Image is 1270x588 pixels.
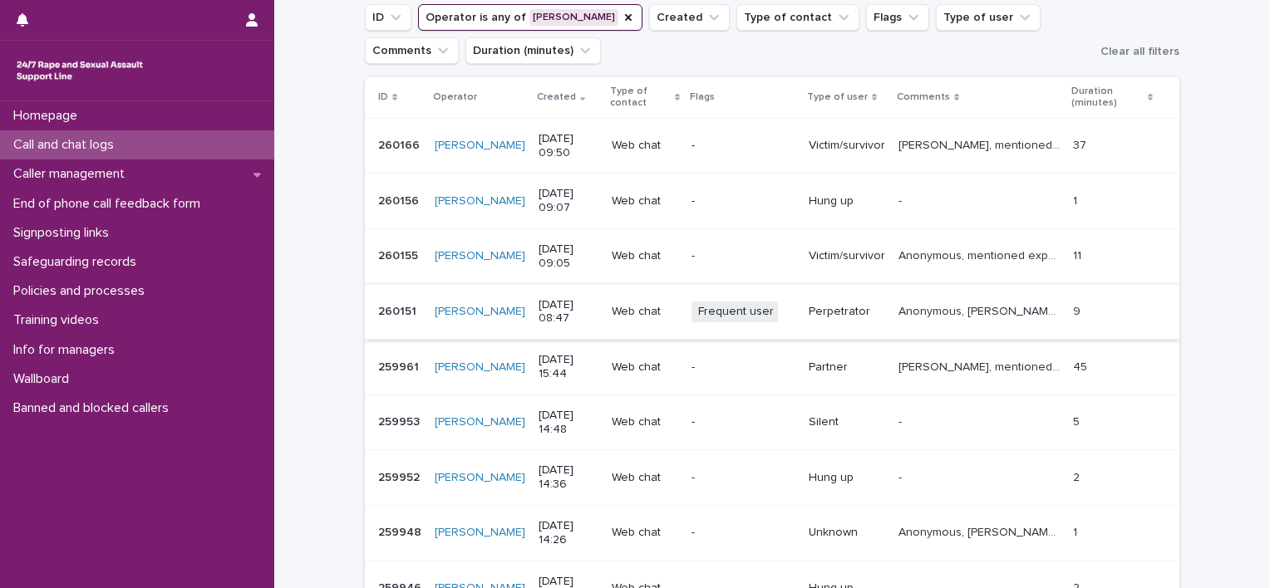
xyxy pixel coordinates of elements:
[539,463,598,492] p: [DATE] 14:36
[1073,301,1084,319] p: 9
[649,4,730,31] button: Created
[1073,412,1083,429] p: 5
[809,305,885,319] p: Perpetrator
[692,526,795,540] p: -
[612,305,678,319] p: Web chat
[365,340,1179,395] tr: 259961259961 [PERSON_NAME] [DATE] 15:44Web chat-Partner[PERSON_NAME], mentioned their partner exp...
[809,194,885,208] p: Hung up
[539,298,598,326] p: [DATE] 08:47
[866,4,929,31] button: Flags
[539,519,598,547] p: [DATE] 14:26
[692,194,795,208] p: -
[612,139,678,153] p: Web chat
[365,37,459,64] button: Comments
[435,526,525,540] a: [PERSON_NAME]
[897,88,950,106] p: Comments
[809,360,885,375] p: Partner
[7,225,122,241] p: Signposting links
[692,249,795,263] p: -
[612,415,678,429] p: Web chat
[1073,191,1080,208] p: 1
[1073,522,1080,540] p: 1
[435,471,525,485] a: [PERSON_NAME]
[365,394,1179,450] tr: 259953259953 [PERSON_NAME] [DATE] 14:48Web chat-Silent-- 55
[435,305,525,319] a: [PERSON_NAME]
[365,505,1179,561] tr: 259948259948 [PERSON_NAME] [DATE] 14:26Web chat-UnknownAnonymous, [PERSON_NAME] said hello and me...
[7,137,127,153] p: Call and chat logs
[7,283,158,299] p: Policies and processes
[539,409,598,437] p: [DATE] 14:48
[539,187,598,215] p: [DATE] 09:07
[539,353,598,381] p: [DATE] 15:44
[378,357,422,375] p: 259961
[7,254,150,270] p: Safeguarding records
[7,342,128,358] p: Info for managers
[378,468,423,485] p: 259952
[465,37,601,64] button: Duration (minutes)
[692,360,795,375] p: -
[378,135,423,153] p: 260166
[365,174,1179,229] tr: 260156260156 [PERSON_NAME] [DATE] 09:07Web chat-Hung up-- 11
[809,471,885,485] p: Hung up
[612,526,678,540] p: Web chat
[435,415,525,429] a: [PERSON_NAME]
[809,415,885,429] p: Silent
[898,357,1063,375] p: Daniel, mentioned their partner experiencing sexual violence, explored thoughts and feelings and ...
[692,471,795,485] p: -
[13,54,146,87] img: rhQMoQhaT3yELyF149Cw
[610,82,671,113] p: Type of contact
[612,360,678,375] p: Web chat
[1073,468,1083,485] p: 2
[898,468,905,485] p: -
[612,194,678,208] p: Web chat
[692,301,780,322] span: Frequent user
[7,400,182,416] p: Banned and blocked callers
[435,249,525,263] a: [PERSON_NAME]
[898,191,905,208] p: -
[378,412,423,429] p: 259953
[692,139,795,153] p: -
[898,135,1063,153] p: Liz, mentioned experiencing sexual violence, talked about coping strategies and thoughts around t...
[378,88,388,106] p: ID
[418,4,642,31] button: Operator
[612,471,678,485] p: Web chat
[365,228,1179,284] tr: 260155260155 [PERSON_NAME] [DATE] 09:05Web chat-Victim/survivorAnonymous, mentioned experiencing ...
[7,196,214,212] p: End of phone call feedback form
[7,166,138,182] p: Caller management
[898,301,1063,319] p: Anonymous, chatter said "sex with my sister I'm 16", operator asked for the age of the sister cha...
[807,88,868,106] p: Type of user
[1073,246,1085,263] p: 11
[365,4,411,31] button: ID
[1073,357,1090,375] p: 45
[7,371,82,387] p: Wallboard
[612,249,678,263] p: Web chat
[809,249,885,263] p: Victim/survivor
[690,88,715,106] p: Flags
[365,284,1179,340] tr: 260151260151 [PERSON_NAME] [DATE] 08:47Web chatFrequent userPerpetratorAnonymous, [PERSON_NAME] s...
[433,88,477,106] p: Operator
[365,118,1179,174] tr: 260166260166 [PERSON_NAME] [DATE] 09:50Web chat-Victim/survivor[PERSON_NAME], mentioned experienc...
[539,132,598,160] p: [DATE] 09:50
[1100,46,1179,57] span: Clear all filters
[1094,39,1179,64] button: Clear all filters
[378,301,420,319] p: 260151
[7,312,112,328] p: Training videos
[692,415,795,429] p: -
[435,360,525,375] a: [PERSON_NAME]
[1071,82,1144,113] p: Duration (minutes)
[898,246,1063,263] p: Anonymous, mentioned experiencing sexual violence and wanted help finding coping strategies so op...
[435,194,525,208] a: [PERSON_NAME]
[936,4,1041,31] button: Type of user
[809,526,885,540] p: Unknown
[378,246,421,263] p: 260155
[378,191,422,208] p: 260156
[7,108,91,124] p: Homepage
[809,139,885,153] p: Victim/survivor
[1073,135,1090,153] p: 37
[435,139,525,153] a: [PERSON_NAME]
[898,412,905,429] p: -
[365,450,1179,506] tr: 259952259952 [PERSON_NAME] [DATE] 14:36Web chat-Hung up-- 22
[537,88,576,106] p: Created
[378,522,425,540] p: 259948
[736,4,859,31] button: Type of contact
